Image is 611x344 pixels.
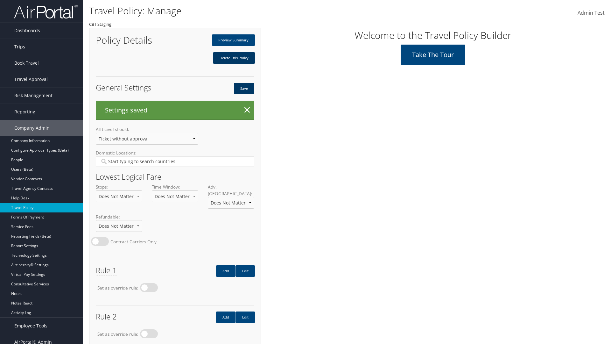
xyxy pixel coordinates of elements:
[401,45,465,65] a: Take the tour
[96,101,254,120] div: Settings saved
[97,285,138,291] label: Set as override rule:
[14,120,50,136] span: Company Admin
[89,4,433,18] h1: Travel Policy: Manage
[234,83,254,94] button: Save
[208,197,254,209] select: Adv. [GEOGRAPHIC_DATA]:
[96,311,117,322] span: Rule 2
[96,126,198,149] label: All travel should:
[89,21,111,27] small: CBT Staging
[235,265,255,277] a: Edit
[110,239,157,245] label: Contract Carriers Only
[14,318,47,334] span: Employee Tools
[96,220,142,232] select: Refundable:
[152,184,198,207] label: Time Window:
[235,312,255,323] a: Edit
[266,29,600,42] h1: Welcome to the Travel Policy Builder
[14,104,35,120] span: Reporting
[96,265,117,276] span: Rule 1
[96,35,170,45] h1: Policy Details
[216,265,235,277] a: Add
[96,84,170,91] h2: General Settings
[100,158,250,165] input: Domestic Locations:
[208,184,254,214] label: Adv. [GEOGRAPHIC_DATA]:
[578,3,605,23] a: Admin Test
[578,9,605,16] span: Admin Test
[14,71,48,87] span: Travel Approval
[216,312,235,323] a: Add
[14,39,25,55] span: Trips
[96,133,198,145] select: All travel should:
[96,184,142,207] label: Stops:
[213,52,255,64] a: Delete This Policy
[96,190,142,202] select: Stops:
[96,214,142,237] label: Refundable:
[14,4,78,19] img: airportal-logo.png
[152,190,198,202] select: Time Window:
[96,150,254,172] label: Domestic Locations:
[14,55,39,71] span: Book Travel
[97,331,138,337] label: Set as override rule:
[242,104,253,117] a: ×
[14,23,40,39] span: Dashboards
[212,34,255,46] a: Preview Summary
[96,173,254,181] h2: Lowest Logical Fare
[14,88,53,104] span: Risk Management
